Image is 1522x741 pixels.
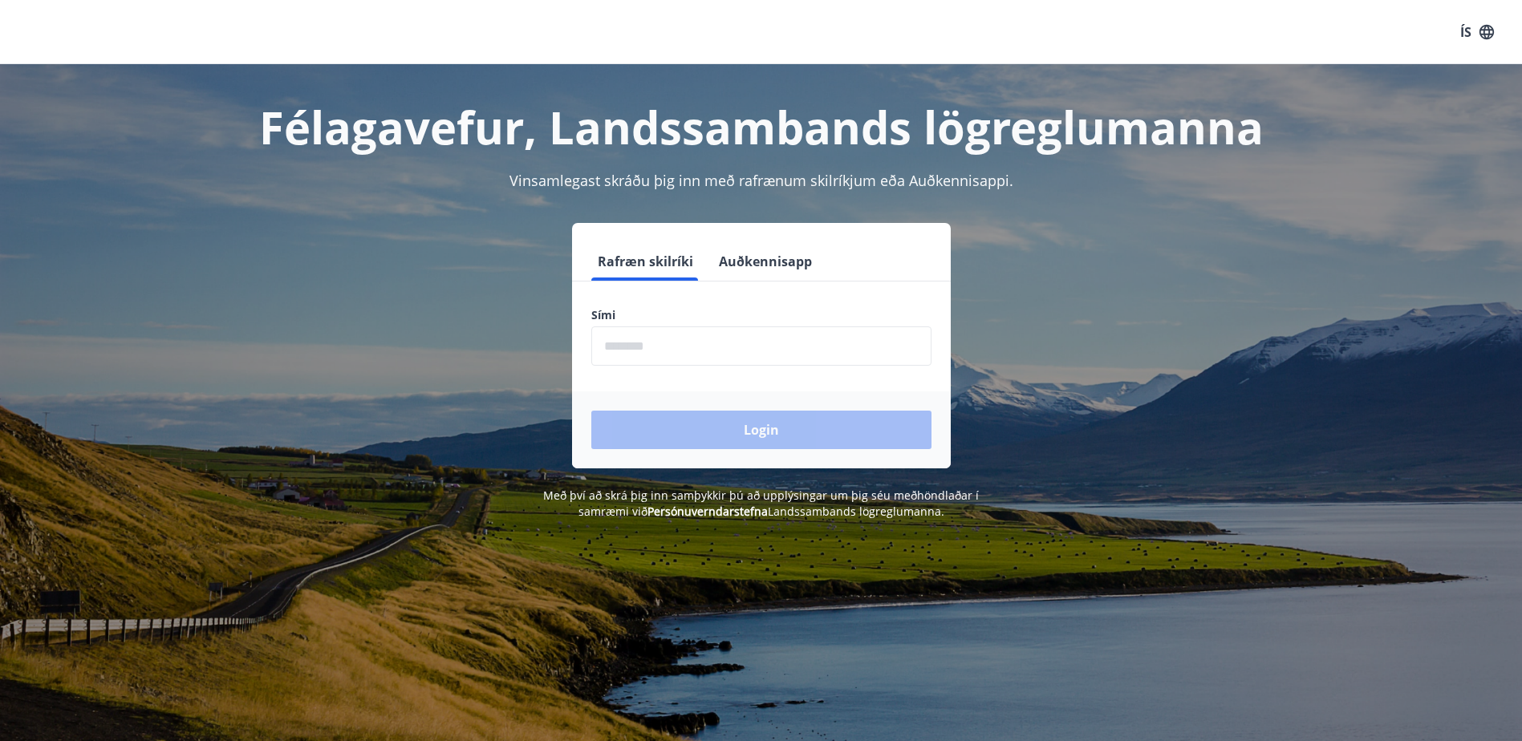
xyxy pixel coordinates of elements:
span: Með því að skrá þig inn samþykkir þú að upplýsingar um þig séu meðhöndlaðar í samræmi við Landssa... [543,488,979,519]
button: Rafræn skilríki [591,242,700,281]
label: Sími [591,307,931,323]
button: Auðkennisapp [712,242,818,281]
span: Vinsamlegast skráðu þig inn með rafrænum skilríkjum eða Auðkennisappi. [509,171,1013,190]
a: Persónuverndarstefna [647,504,768,519]
button: ÍS [1451,18,1503,47]
h1: Félagavefur, Landssambands lögreglumanna [203,96,1320,157]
